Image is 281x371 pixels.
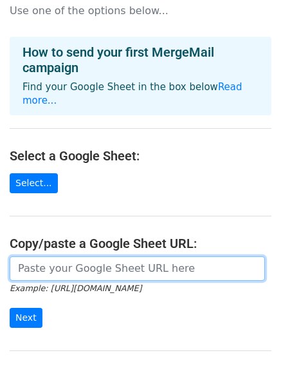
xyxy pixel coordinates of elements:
h4: Copy/paste a Google Sheet URL: [10,236,271,251]
small: Example: [URL][DOMAIN_NAME] [10,283,141,293]
input: Paste your Google Sheet URL here [10,256,265,281]
a: Read more... [23,81,242,106]
iframe: Chat Widget [217,309,281,371]
h4: How to send your first MergeMail campaign [23,44,258,75]
p: Use one of the options below... [10,4,271,17]
p: Find your Google Sheet in the box below [23,81,258,108]
a: Select... [10,173,58,193]
h4: Select a Google Sheet: [10,148,271,164]
input: Next [10,308,42,328]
